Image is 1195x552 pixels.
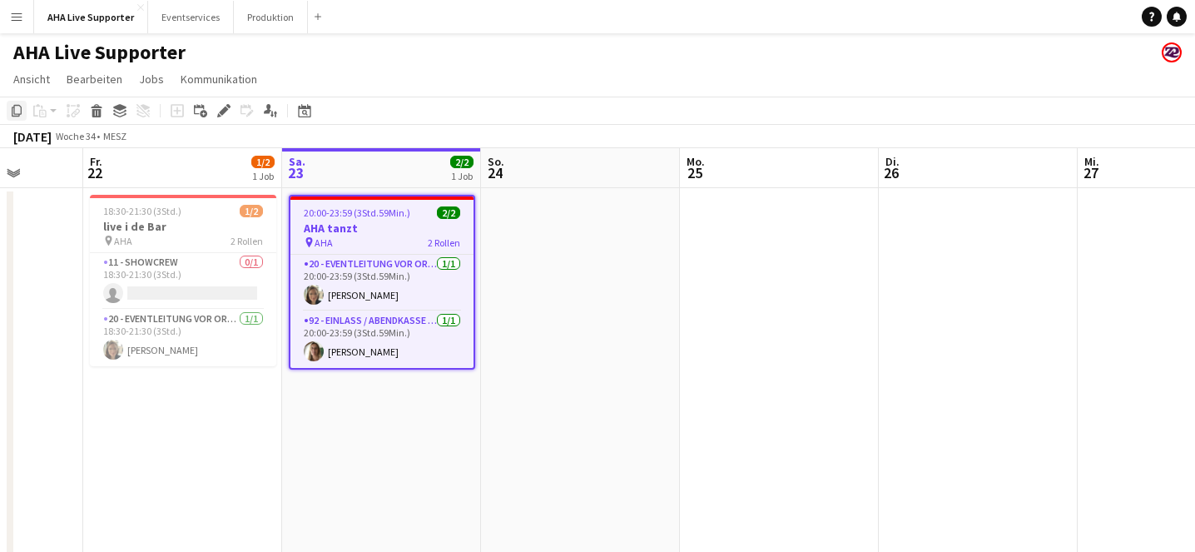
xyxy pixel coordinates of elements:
[90,154,102,169] span: Fr.
[13,40,186,65] h1: AHA Live Supporter
[290,311,474,368] app-card-role: 92 - Einlass / Abendkasse (Supporter)1/120:00-23:59 (3Std.59Min.)[PERSON_NAME]
[289,154,305,169] span: Sa.
[885,154,900,169] span: Di.
[103,205,181,217] span: 18:30-21:30 (3Std.)
[234,1,308,33] button: Produktion
[684,163,705,182] span: 25
[90,310,276,366] app-card-role: 20 - Eventleitung vor Ort (ZP)1/118:30-21:30 (3Std.)[PERSON_NAME]
[60,68,129,90] a: Bearbeiten
[132,68,171,90] a: Jobs
[34,1,148,33] button: AHA Live Supporter
[90,219,276,234] h3: live i de Bar
[231,235,263,247] span: 2 Rollen
[289,195,475,370] app-job-card: 20:00-23:59 (3Std.59Min.)2/2AHA tanzt AHA2 Rollen20 - Eventleitung vor Ort (ZP)1/120:00-23:59 (3S...
[450,156,474,168] span: 2/2
[251,156,275,168] span: 1/2
[290,221,474,236] h3: AHA tanzt
[488,154,504,169] span: So.
[1084,154,1099,169] span: Mi.
[67,72,122,87] span: Bearbeiten
[1162,42,1182,62] app-user-avatar: Team Zeitpol
[252,170,274,182] div: 1 Job
[13,72,50,87] span: Ansicht
[485,163,504,182] span: 24
[181,72,257,87] span: Kommunikation
[428,236,460,249] span: 2 Rollen
[7,68,57,90] a: Ansicht
[687,154,705,169] span: Mo.
[240,205,263,217] span: 1/2
[90,253,276,310] app-card-role: 11 - Showcrew0/118:30-21:30 (3Std.)
[148,1,234,33] button: Eventservices
[103,130,126,142] div: MESZ
[315,236,333,249] span: AHA
[286,163,305,182] span: 23
[114,235,132,247] span: AHA
[304,206,410,219] span: 20:00-23:59 (3Std.59Min.)
[87,163,102,182] span: 22
[883,163,900,182] span: 26
[451,170,473,182] div: 1 Job
[437,206,460,219] span: 2/2
[55,130,97,142] span: Woche 34
[139,72,164,87] span: Jobs
[90,195,276,366] app-job-card: 18:30-21:30 (3Std.)1/2live i de Bar AHA2 Rollen11 - Showcrew0/118:30-21:30 (3Std.) 20 - Eventleit...
[290,255,474,311] app-card-role: 20 - Eventleitung vor Ort (ZP)1/120:00-23:59 (3Std.59Min.)[PERSON_NAME]
[174,68,264,90] a: Kommunikation
[1082,163,1099,182] span: 27
[13,128,52,145] div: [DATE]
